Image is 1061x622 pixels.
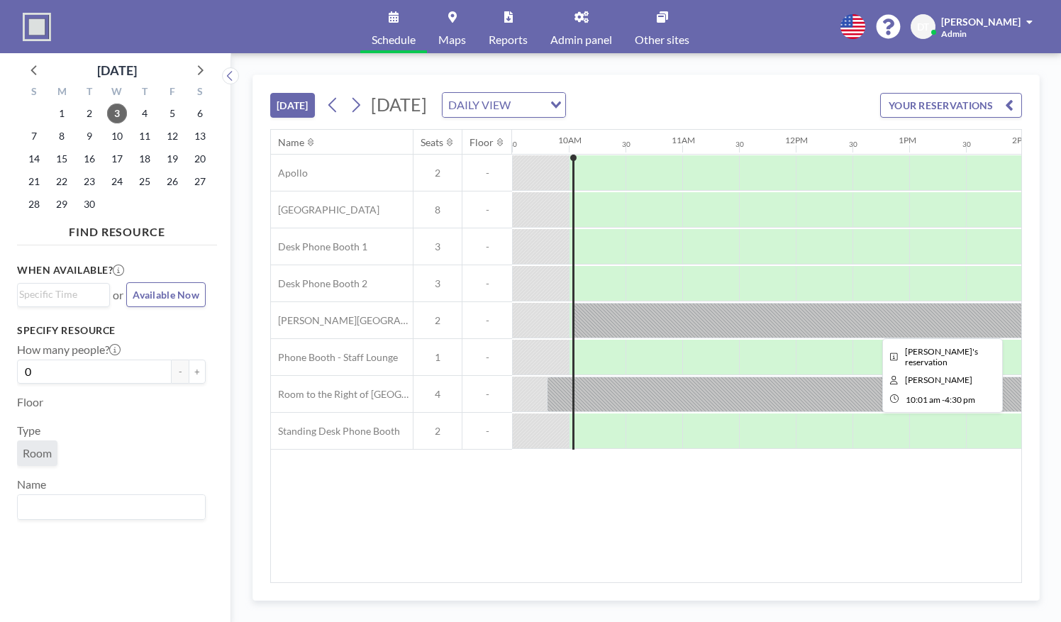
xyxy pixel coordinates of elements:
div: W [104,84,131,102]
div: 30 [622,140,631,149]
span: Tuesday, September 30, 2025 [79,194,99,214]
div: 10AM [558,135,582,145]
span: [DATE] [371,94,427,115]
span: - [942,394,945,405]
span: Available Now [133,289,199,301]
span: 10:01 AM [906,394,940,405]
span: Sunday, September 14, 2025 [24,149,44,169]
span: Monday, September 8, 2025 [52,126,72,146]
button: - [172,360,189,384]
span: Saturday, September 13, 2025 [190,126,210,146]
span: DT [917,21,929,33]
span: Farhad Asghar [905,374,972,385]
span: Friday, September 5, 2025 [162,104,182,123]
span: Tuesday, September 23, 2025 [79,172,99,191]
span: Sunday, September 28, 2025 [24,194,44,214]
span: Other sites [635,34,689,45]
div: 1PM [899,135,916,145]
label: Floor [17,395,43,409]
span: 3 [413,277,462,290]
span: Wednesday, September 24, 2025 [107,172,127,191]
div: Seats [421,136,443,149]
div: Name [278,136,304,149]
span: Saturday, September 27, 2025 [190,172,210,191]
span: Phone Booth - Staff Lounge [271,351,398,364]
div: Floor [470,136,494,149]
span: Room [23,446,52,460]
span: Reports [489,34,528,45]
span: Monday, September 22, 2025 [52,172,72,191]
span: 4:30 PM [945,394,975,405]
button: YOUR RESERVATIONS [880,93,1022,118]
span: Friday, September 26, 2025 [162,172,182,191]
label: Type [17,423,40,438]
span: [PERSON_NAME] [941,16,1021,28]
button: Available Now [126,282,206,307]
span: - [462,314,512,327]
div: T [76,84,104,102]
span: Sunday, September 7, 2025 [24,126,44,146]
span: - [462,388,512,401]
div: 30 [735,140,744,149]
div: 11AM [672,135,695,145]
span: Standing Desk Phone Booth [271,425,400,438]
h4: FIND RESOURCE [17,219,217,239]
span: Room to the Right of [GEOGRAPHIC_DATA] [271,388,413,401]
span: Wednesday, September 10, 2025 [107,126,127,146]
span: Friday, September 12, 2025 [162,126,182,146]
label: Name [17,477,46,492]
span: Apollo [271,167,308,179]
input: Search for option [19,287,101,302]
span: Maps [438,34,466,45]
div: Search for option [443,93,565,117]
span: Thursday, September 18, 2025 [135,149,155,169]
h3: Specify resource [17,324,206,337]
div: 2PM [1012,135,1030,145]
span: Admin [941,28,967,39]
div: 12PM [785,135,808,145]
span: - [462,240,512,253]
input: Search for option [19,498,197,516]
span: Desk Phone Booth 2 [271,277,367,290]
span: 2 [413,425,462,438]
span: DAILY VIEW [445,96,513,114]
span: - [462,277,512,290]
button: [DATE] [270,93,315,118]
span: or [113,288,123,302]
span: 4 [413,388,462,401]
span: - [462,351,512,364]
div: 30 [962,140,971,149]
label: How many people? [17,343,121,357]
img: organization-logo [23,13,51,41]
span: Tuesday, September 9, 2025 [79,126,99,146]
span: Saturday, September 20, 2025 [190,149,210,169]
span: 1 [413,351,462,364]
span: Monday, September 1, 2025 [52,104,72,123]
span: 2 [413,167,462,179]
span: 8 [413,204,462,216]
span: Farhad's reservation [905,346,978,367]
span: Tuesday, September 16, 2025 [79,149,99,169]
span: Wednesday, September 3, 2025 [107,104,127,123]
div: M [48,84,76,102]
span: Sunday, September 21, 2025 [24,172,44,191]
span: [GEOGRAPHIC_DATA] [271,204,379,216]
div: T [130,84,158,102]
span: 3 [413,240,462,253]
div: [DATE] [97,60,137,80]
div: Search for option [18,495,205,519]
span: Friday, September 19, 2025 [162,149,182,169]
div: S [21,84,48,102]
span: Monday, September 29, 2025 [52,194,72,214]
span: Schedule [372,34,416,45]
span: 2 [413,314,462,327]
div: F [158,84,186,102]
span: - [462,425,512,438]
span: [PERSON_NAME][GEOGRAPHIC_DATA] [271,314,413,327]
button: + [189,360,206,384]
span: Thursday, September 4, 2025 [135,104,155,123]
span: Tuesday, September 2, 2025 [79,104,99,123]
span: - [462,204,512,216]
span: Thursday, September 11, 2025 [135,126,155,146]
input: Search for option [515,96,542,114]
